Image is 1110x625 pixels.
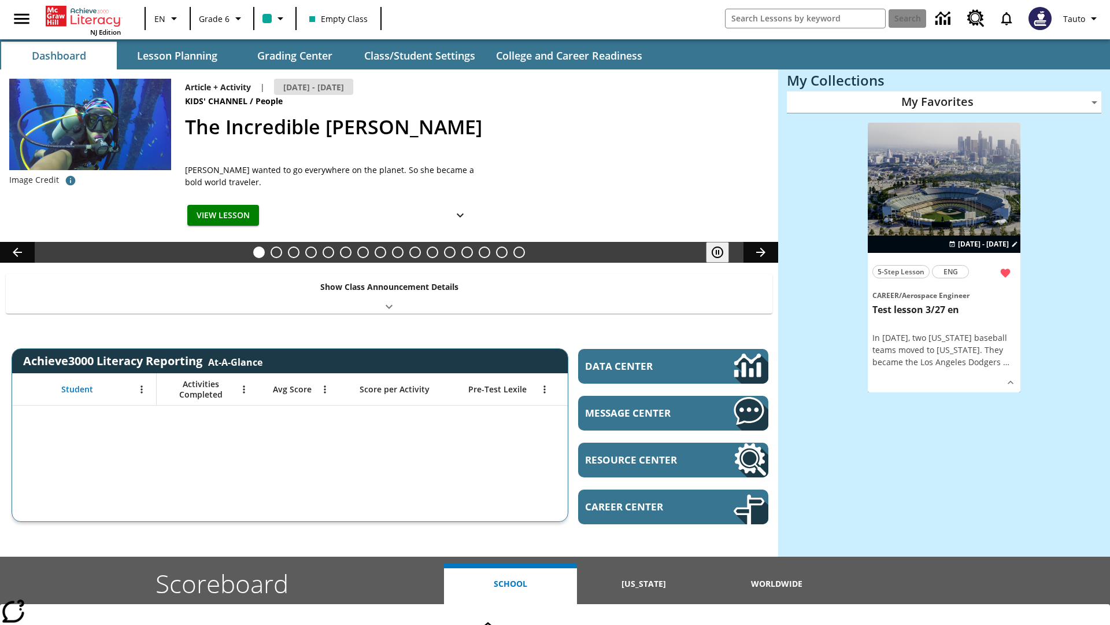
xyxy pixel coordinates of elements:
button: Language: EN, Select a language [149,8,186,29]
button: Jul 21 - Jul 31 Choose Dates [946,239,1020,249]
button: Slide 13 Cooking Up Native Traditions [461,247,473,258]
span: Data Center [585,359,694,373]
button: Slide 11 Pre-release lesson [427,247,438,258]
span: Activities Completed [162,379,239,400]
div: In [DATE], two [US_STATE] baseball teams moved to [US_STATE]. They became the Los Angeles Dodgers [872,332,1016,368]
div: At-A-Glance [208,354,262,369]
span: Aerospace Engineer [902,291,970,300]
button: Profile/Settings [1059,8,1105,29]
button: Slide 6 Solar Power to the People [340,247,351,258]
div: lesson details [868,123,1020,393]
p: Article + Activity [185,81,251,93]
img: Kellee Edwards in scuba gear, under water, surrounded by small fish [9,79,171,170]
span: / [250,95,253,106]
button: Dashboard [1,42,117,69]
span: Grade 6 [199,13,230,25]
span: Career Center [585,500,699,513]
button: Slide 9 The Invasion of the Free CD [392,247,404,258]
div: Pause [706,242,741,263]
button: Open Menu [235,381,253,398]
span: NJ Edition [90,28,121,36]
div: My Favorites [787,91,1101,113]
span: People [256,95,285,108]
span: Pre-Test Lexile [468,384,527,395]
span: ENG [943,266,958,278]
button: Slide 5 The Last Homesteaders [323,247,334,258]
button: Open Menu [316,381,334,398]
h3: Test lesson 3/27 en [872,304,1016,316]
button: [US_STATE] [577,564,710,604]
button: College and Career Readiness [487,42,652,69]
span: Student [61,384,93,395]
button: Lesson carousel, Next [743,242,778,263]
p: Image Credit [9,174,59,186]
button: Lesson Planning [119,42,235,69]
button: Select a new avatar [1022,3,1059,34]
a: Notifications [991,3,1022,34]
span: EN [154,13,165,25]
button: Slide 10 Mixed Practice: Citing Evidence [409,247,421,258]
span: Kids' Channel [185,95,250,108]
div: Home [46,3,121,36]
span: Score per Activity [360,384,430,395]
span: … [1003,356,1009,367]
button: Show Details [449,205,472,226]
h2: The Incredible Kellee Edwards [185,112,764,142]
div: [PERSON_NAME] wanted to go everywhere on the planet. So she became a bold world traveler. [185,164,474,188]
button: Show Details [1002,374,1019,391]
div: Show Class Announcement Details [6,274,772,314]
span: | [260,81,265,93]
span: Career [872,291,899,300]
span: Achieve3000 Literacy Reporting [23,353,262,369]
button: Slide 14 Hooray for Constitution Day! [479,247,490,258]
p: Show Class Announcement Details [320,281,458,293]
span: Tauto [1063,13,1085,25]
a: Message Center [578,396,768,431]
h3: My Collections [787,72,1101,89]
button: Photo credit: Courtesy of Kellee Edwards [59,170,82,191]
span: / [899,291,902,300]
button: ENG [932,265,969,278]
span: [DATE] - [DATE] [958,239,1009,249]
span: Kellee Edwards wanted to go everywhere on the planet. So she became a bold world traveler. [185,164,474,188]
a: Career Center [578,490,768,524]
button: Slide 12 Career Lesson [444,247,456,258]
button: Remove from Favorites [995,263,1016,284]
a: Resource Center, Will open in new tab [960,3,991,34]
span: Resource Center [585,453,699,466]
button: Grading Center [237,42,353,69]
span: Empty Class [309,13,368,25]
button: Open side menu [5,2,39,36]
button: View Lesson [187,205,259,226]
a: Data Center [578,349,768,384]
button: 5-Step Lesson [872,265,930,278]
button: Grade: Grade 6, Select a grade [194,8,250,29]
button: Pause [706,242,729,263]
button: Worldwide [711,564,843,604]
button: School [444,564,577,604]
a: Data Center [928,3,960,35]
span: Topic: Career/Aerospace Engineer [872,289,1016,302]
input: search field [726,9,885,28]
button: Slide 3 Do You Want Fries With That? [288,247,299,258]
span: Avg Score [273,384,312,395]
button: Slide 16 The Constitution's Balancing Act [513,247,525,258]
button: Open Menu [536,381,553,398]
button: Slide 7 Attack of the Terrifying Tomatoes [357,247,369,258]
a: Resource Center, Will open in new tab [578,443,768,477]
span: Message Center [585,406,699,420]
button: Slide 15 Point of View [496,247,508,258]
button: Class/Student Settings [355,42,484,69]
button: Slide 8 Fashion Forward in Ancient Rome [375,247,386,258]
button: Slide 1 The Incredible Kellee Edwards [253,247,265,258]
button: Slide 2 Test lesson 3/27 en [271,247,282,258]
button: Slide 4 Cars of the Future? [305,247,317,258]
button: Open Menu [133,381,150,398]
a: Home [46,5,121,28]
img: Avatar [1028,7,1052,30]
button: Class color is teal. Change class color [258,8,292,29]
span: 5-Step Lesson [878,266,924,278]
